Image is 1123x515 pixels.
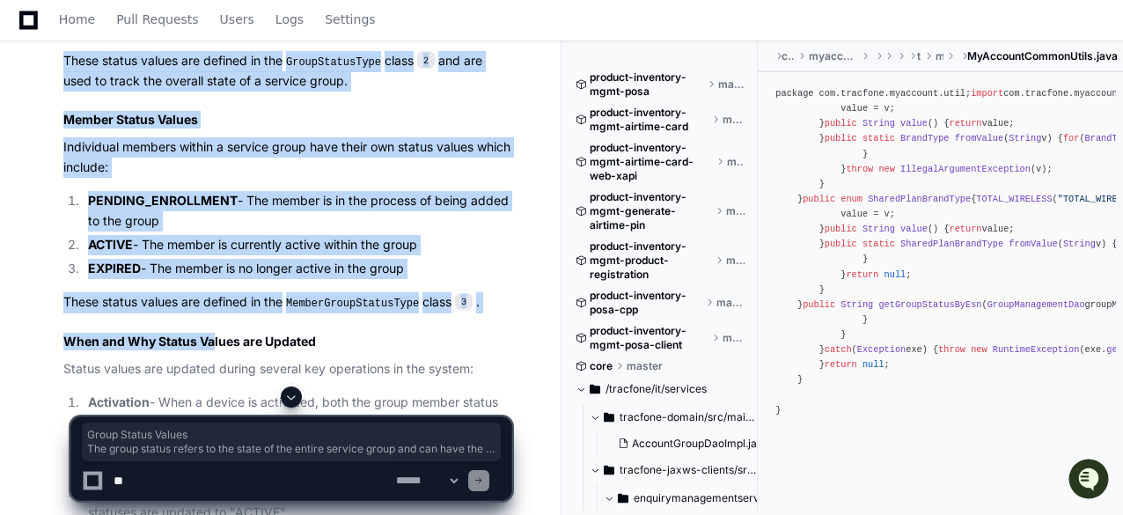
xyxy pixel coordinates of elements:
span: String [1009,133,1041,143]
span: Settings [325,14,375,25]
span: SharedPlanBrandType [900,239,1003,249]
span: master [718,77,745,92]
h3: Member Status Values [63,111,511,129]
span: tracfone [840,88,884,99]
span: myaccount [890,88,938,99]
strong: EXPIRED [88,261,141,276]
span: product-inventory-mgmt-airtime-card-web-xapi [590,141,713,183]
button: /tracfone/it/services [576,375,745,403]
span: product-inventory-mgmt-generate-airtime-pin [590,190,712,232]
span: myaccount [936,49,944,63]
span: public [825,133,857,143]
span: throw [846,164,873,174]
span: myaccount-common-core-services [809,49,858,63]
span: TOTAL_WIRELESS [976,194,1052,204]
span: master [716,296,745,310]
span: catch [825,344,852,355]
span: tracfone [1025,88,1068,99]
span: public [803,194,835,204]
span: core-services [782,49,795,63]
span: import [971,88,1003,99]
a: Powered byPylon [124,184,213,198]
span: value [900,224,928,234]
span: for [1063,133,1079,143]
span: v [1063,239,1101,249]
span: master [727,155,745,169]
span: String [862,224,895,234]
span: myaccount [1074,88,1122,99]
span: enum [840,194,862,204]
span: static [862,133,895,143]
span: fromValue [955,133,1003,143]
span: tracfone [917,49,921,63]
h3: When and Why Status Values are Updated [63,333,511,350]
span: SharedPlanBrandType [868,194,971,204]
span: return [950,224,982,234]
span: return [825,359,857,370]
iframe: Open customer support [1067,457,1114,504]
p: Individual members within a service group have their own status values which include: [63,137,511,178]
span: getGroupStatusByEsn [878,299,981,310]
span: public [825,224,857,234]
span: product-inventory-mgmt-posa [590,70,704,99]
svg: Directory [590,379,600,400]
span: master [723,113,745,127]
span: Logs [275,14,304,25]
span: return [846,269,878,280]
span: core [590,359,613,373]
code: MemberGroupStatusType [283,296,422,312]
code: GroupStatusType [283,55,385,70]
span: String [840,299,873,310]
span: 2 [417,51,435,69]
li: - The member is currently active within the group [83,235,511,255]
span: public [825,118,857,129]
span: master [726,254,745,268]
span: Pylon [175,185,213,198]
div: package com. . . ; com. . . . ; com. . . . ; com. . . . ; { { ( ), ( ), ( ), ( ), ( ), ( ), ( ), ... [775,86,1105,418]
span: Exception [857,344,906,355]
span: String [1063,239,1096,249]
span: product-inventory-mgmt-airtime-card [590,106,708,134]
span: static [862,239,895,249]
p: These status values are defined in the class . [63,292,511,313]
strong: ACTIVE [88,237,133,252]
strong: PENDING_ENROLLMENT [88,193,238,208]
span: throw [938,344,965,355]
span: IllegalArgumentException [900,164,1031,174]
span: Pull Requests [116,14,198,25]
span: public [825,239,857,249]
button: Start new chat [299,136,320,158]
span: new [878,164,894,174]
span: Home [59,14,95,25]
span: new [971,344,987,355]
span: master [723,331,745,345]
span: Group Status Values The group status refers to the state of the entire service group and can have... [87,428,495,456]
div: Welcome [18,70,320,99]
span: null [884,269,906,280]
span: util [943,88,965,99]
span: public [803,299,835,310]
span: RuntimeException [993,344,1080,355]
p: Status values are updated during several key operations in the system: [63,359,511,379]
span: return [950,118,982,129]
span: master [627,359,663,373]
li: - The member is in the process of being added to the group [83,191,511,232]
span: product-inventory-mgmt-posa-client [590,324,708,352]
span: fromValue [1009,239,1057,249]
span: BrandType [900,133,949,143]
span: MyAccountCommonUtils.java [967,49,1118,63]
span: product-inventory-mgmt-product-registration [590,239,712,282]
div: We're offline, but we'll be back soon! [60,149,255,163]
span: 3 [455,293,473,311]
span: Users [220,14,254,25]
span: null [862,359,884,370]
p: These status values are defined in the class and are used to track the overall state of a service... [63,51,511,92]
div: Start new chat [60,131,289,149]
span: /tracfone/it/services [606,382,707,396]
li: - The member is no longer active in the group [83,259,511,279]
img: 1756235613930-3d25f9e4-fa56-45dd-b3ad-e072dfbd1548 [18,131,49,163]
span: GroupManagementDao [987,299,1085,310]
span: v [1009,133,1046,143]
span: String [862,118,895,129]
